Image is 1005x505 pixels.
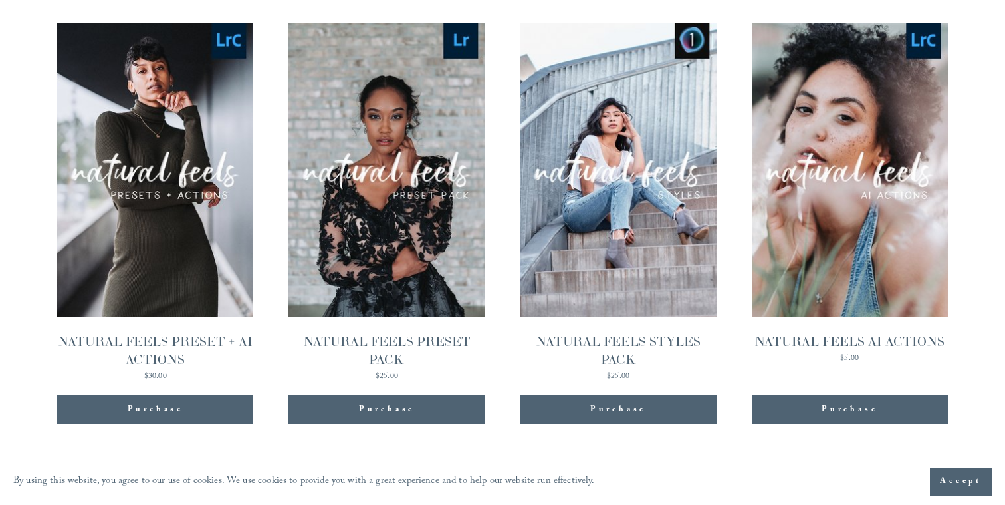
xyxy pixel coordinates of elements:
a: NATURAL FEELS PRESET PACK [288,23,485,380]
div: NATURAL FEELS PRESET PACK [288,333,485,369]
a: NATURAL FEELS PRESET + AI ACTIONS [57,23,253,380]
div: NATURAL FEELS STYLES PACK [520,333,716,369]
div: Purchase [359,403,415,417]
p: By using this website, you agree to our use of cookies. We use cookies to provide you with a grea... [13,472,595,492]
div: Purchase [590,403,646,417]
div: Purchase [128,403,183,417]
a: NATURAL FEELS AI ACTIONS [752,23,948,380]
button: Accept [930,468,992,496]
div: $5.00 [752,355,948,363]
div: NATURAL FEELS AI ACTIONS [752,333,948,351]
div: $25.00 [520,373,716,381]
div: Purchase [520,395,716,424]
a: NATURAL FEELS STYLES PACK [520,23,716,380]
div: Purchase [57,395,253,424]
div: Purchase [752,395,948,424]
span: Accept [940,475,982,488]
div: Purchase [822,403,877,417]
div: Purchase [288,395,485,424]
div: $25.00 [288,373,485,381]
div: NATURAL FEELS PRESET + AI ACTIONS [57,333,253,369]
div: $30.00 [57,373,253,381]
